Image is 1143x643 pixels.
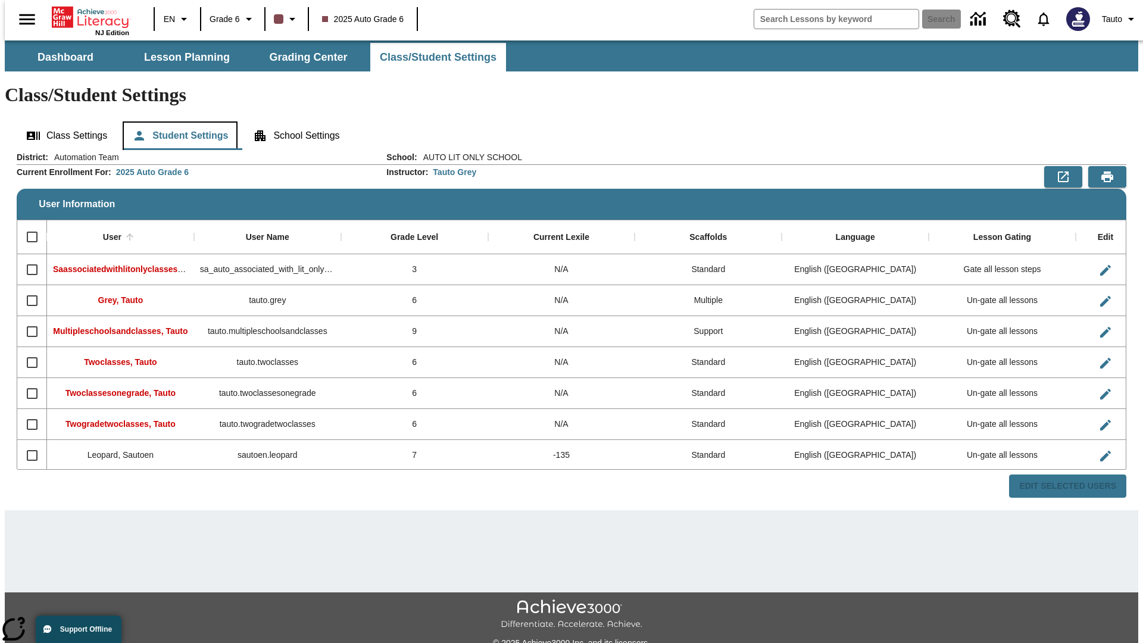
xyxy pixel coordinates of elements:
span: Leopard, Sautoen [88,450,154,460]
div: Language [836,232,875,243]
button: Edit User [1094,382,1117,406]
div: Un-gate all lessons [929,347,1076,378]
a: Home [52,5,129,29]
div: Standard [635,254,782,285]
span: Support Offline [60,625,112,633]
button: Class/Student Settings [370,43,506,71]
span: Automation Team [48,151,119,163]
button: Grade: Grade 6, Select a grade [205,8,261,30]
div: User [103,232,121,243]
button: Dashboard [6,43,125,71]
input: search field [754,10,919,29]
div: Grade Level [391,232,438,243]
div: Standard [635,378,782,409]
div: Gate all lesson steps [929,254,1076,285]
div: 2025 Auto Grade 6 [116,166,189,178]
h2: District : [17,152,48,163]
div: Home [52,4,129,36]
div: English (US) [782,285,929,316]
div: 6 [341,409,488,440]
span: User Information [39,199,115,210]
button: Open side menu [10,2,45,37]
div: Un-gate all lessons [929,409,1076,440]
div: 9 [341,316,488,347]
div: SubNavbar [5,40,1138,71]
div: N/A [488,254,635,285]
div: 6 [341,285,488,316]
div: 3 [341,254,488,285]
a: Data Center [963,3,996,36]
button: Lesson Planning [127,43,246,71]
div: English (US) [782,378,929,409]
button: Edit User [1094,289,1117,313]
button: Grading Center [249,43,368,71]
h1: Class/Student Settings [5,84,1138,106]
div: Tauto Grey [433,166,476,178]
div: tauto.twoclasses [194,347,341,378]
span: Twogradetwoclasses, Tauto [65,419,176,429]
div: Un-gate all lessons [929,378,1076,409]
span: Class/Student Settings [380,51,496,64]
div: English (US) [782,254,929,285]
button: Select a new avatar [1059,4,1097,35]
button: Edit User [1094,351,1117,375]
span: NJ Edition [95,29,129,36]
div: tauto.twoclassesonegrade [194,378,341,409]
button: Edit User [1094,413,1117,437]
span: Lesson Planning [144,51,230,64]
img: Avatar [1066,7,1090,31]
div: English (US) [782,316,929,347]
span: Grade 6 [210,13,240,26]
button: Print Preview [1088,166,1126,188]
div: N/A [488,285,635,316]
div: Multiple [635,285,782,316]
h2: School : [386,152,417,163]
div: N/A [488,409,635,440]
h2: Current Enrollment For : [17,167,111,177]
a: Notifications [1028,4,1059,35]
div: Un-gate all lessons [929,440,1076,471]
span: Grading Center [269,51,347,64]
button: Edit User [1094,258,1117,282]
div: sa_auto_associated_with_lit_only_classes [194,254,341,285]
div: Standard [635,347,782,378]
div: Class/Student Settings [17,121,1126,150]
span: Saassociatedwithlitonlyclasses, Saassociatedwithlitonlyclasses [53,264,307,274]
button: Class Settings [17,121,117,150]
div: -135 [488,440,635,471]
div: Standard [635,440,782,471]
div: N/A [488,347,635,378]
button: Profile/Settings [1097,8,1143,30]
h2: Instructor : [386,167,428,177]
button: Support Offline [36,616,121,643]
div: N/A [488,316,635,347]
button: Edit User [1094,320,1117,344]
div: tauto.twogradetwoclasses [194,409,341,440]
div: Scaffolds [689,232,727,243]
span: EN [164,13,175,26]
div: User Name [246,232,289,243]
div: Current Lexile [533,232,589,243]
button: School Settings [243,121,349,150]
div: tauto.grey [194,285,341,316]
div: Un-gate all lessons [929,316,1076,347]
span: Twoclassesonegrade, Tauto [65,388,176,398]
button: Class color is dark brown. Change class color [269,8,304,30]
div: 6 [341,347,488,378]
div: English (US) [782,347,929,378]
div: Lesson Gating [973,232,1031,243]
span: Multipleschoolsandclasses, Tauto [53,326,188,336]
span: AUTO LIT ONLY SCHOOL [417,151,522,163]
span: 2025 Auto Grade 6 [322,13,404,26]
div: Edit [1098,232,1113,243]
div: English (US) [782,440,929,471]
button: Edit User [1094,444,1117,468]
div: sautoen.leopard [194,440,341,471]
span: Tauto [1102,13,1122,26]
button: Export to CSV [1044,166,1082,188]
a: Resource Center, Will open in new tab [996,3,1028,35]
div: 7 [341,440,488,471]
span: Grey, Tauto [98,295,143,305]
div: Support [635,316,782,347]
button: Student Settings [123,121,238,150]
